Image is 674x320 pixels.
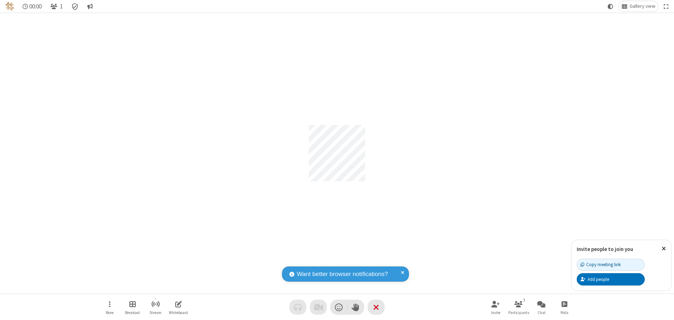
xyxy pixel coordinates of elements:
[554,297,575,317] button: Open poll
[60,3,63,10] span: 1
[20,1,45,12] div: Timer
[656,240,671,257] button: Close popover
[581,261,621,268] div: Copy meeting link
[125,310,140,315] span: Breakout
[99,297,120,317] button: Open menu
[508,297,529,317] button: Open participant list
[491,310,500,315] span: Invite
[310,300,327,315] button: Video
[577,273,645,285] button: Add people
[605,1,616,12] button: Using system theme
[330,300,347,315] button: Send a reaction
[630,4,655,9] span: Gallery view
[84,1,96,12] button: Conversation
[6,2,14,11] img: QA Selenium DO NOT DELETE OR CHANGE
[661,1,672,12] button: Fullscreen
[169,310,188,315] span: Whiteboard
[149,310,161,315] span: Stream
[168,297,189,317] button: Open shared whiteboard
[577,246,633,252] label: Invite people to join you
[368,300,385,315] button: End or leave meeting
[560,310,568,315] span: Polls
[47,1,66,12] button: Open participant list
[68,1,82,12] div: Meeting details Encryption enabled
[508,310,529,315] span: Participants
[619,1,658,12] button: Change layout
[347,300,364,315] button: Raise hand
[538,310,546,315] span: Chat
[485,297,506,317] button: Invite participants (Alt+I)
[297,270,388,279] span: Want better browser notifications?
[29,3,42,10] span: 00:00
[521,297,527,303] div: 1
[531,297,552,317] button: Open chat
[106,310,114,315] span: More
[122,297,143,317] button: Manage Breakout Rooms
[145,297,166,317] button: Start streaming
[577,259,645,271] button: Copy meeting link
[289,300,306,315] button: Audio problem - check your Internet connection or call by phone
